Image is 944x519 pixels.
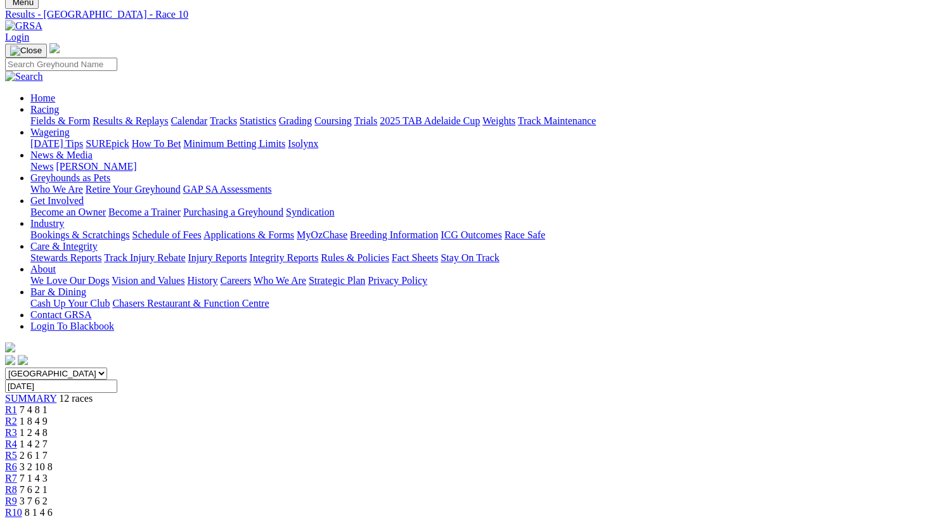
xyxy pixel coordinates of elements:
a: About [30,264,56,274]
a: Minimum Betting Limits [183,138,285,149]
img: logo-grsa-white.png [5,342,15,352]
a: SUMMARY [5,393,56,404]
button: Toggle navigation [5,44,47,58]
span: 7 6 2 1 [20,484,48,495]
a: Cash Up Your Club [30,298,110,309]
a: We Love Our Dogs [30,275,109,286]
a: Bookings & Scratchings [30,229,129,240]
a: Results & Replays [93,115,168,126]
a: Become an Owner [30,207,106,217]
a: Schedule of Fees [132,229,201,240]
a: Fields & Form [30,115,90,126]
a: Grading [279,115,312,126]
img: Close [10,46,42,56]
a: Breeding Information [350,229,438,240]
a: 2025 TAB Adelaide Cup [380,115,480,126]
span: 1 8 4 9 [20,416,48,426]
div: Greyhounds as Pets [30,184,939,195]
a: R10 [5,507,22,518]
a: R5 [5,450,17,461]
span: 7 4 8 1 [20,404,48,415]
a: R4 [5,439,17,449]
a: Chasers Restaurant & Function Centre [112,298,269,309]
a: Retire Your Greyhound [86,184,181,195]
span: 12 races [59,393,93,404]
a: Home [30,93,55,103]
a: Strategic Plan [309,275,365,286]
a: Care & Integrity [30,241,98,252]
a: Integrity Reports [249,252,318,263]
span: R9 [5,496,17,506]
a: R8 [5,484,17,495]
span: 1 2 4 8 [20,427,48,438]
a: Stewards Reports [30,252,101,263]
a: Login To Blackbook [30,321,114,331]
a: Purchasing a Greyhound [183,207,283,217]
a: Industry [30,218,64,229]
a: [PERSON_NAME] [56,161,136,172]
a: Fact Sheets [392,252,438,263]
a: Calendar [171,115,207,126]
a: Syndication [286,207,334,217]
a: Results - [GEOGRAPHIC_DATA] - Race 10 [5,9,939,20]
a: Race Safe [504,229,545,240]
span: 3 7 6 2 [20,496,48,506]
a: How To Bet [132,138,181,149]
img: twitter.svg [18,355,28,365]
span: R3 [5,427,17,438]
a: Careers [220,275,251,286]
a: R1 [5,404,17,415]
span: 3 2 10 8 [20,461,53,472]
a: Track Maintenance [518,115,596,126]
input: Select date [5,380,117,393]
a: GAP SA Assessments [183,184,272,195]
img: facebook.svg [5,355,15,365]
a: Applications & Forms [204,229,294,240]
div: About [30,275,939,286]
a: MyOzChase [297,229,347,240]
a: Wagering [30,127,70,138]
a: Rules & Policies [321,252,389,263]
a: Get Involved [30,195,84,206]
img: Search [5,71,43,82]
a: Vision and Values [112,275,184,286]
a: Isolynx [288,138,318,149]
a: News & Media [30,150,93,160]
div: Care & Integrity [30,252,939,264]
div: Get Involved [30,207,939,218]
div: Racing [30,115,939,127]
a: Login [5,32,29,42]
a: Coursing [314,115,352,126]
a: ICG Outcomes [441,229,501,240]
a: News [30,161,53,172]
span: R7 [5,473,17,484]
a: Become a Trainer [108,207,181,217]
a: R2 [5,416,17,426]
a: Bar & Dining [30,286,86,297]
span: 2 6 1 7 [20,450,48,461]
a: Stay On Track [441,252,499,263]
div: Industry [30,229,939,241]
a: Weights [482,115,515,126]
a: R6 [5,461,17,472]
span: 1 4 2 7 [20,439,48,449]
a: Statistics [240,115,276,126]
input: Search [5,58,117,71]
img: logo-grsa-white.png [49,43,60,53]
a: Privacy Policy [368,275,427,286]
div: Bar & Dining [30,298,939,309]
a: Who We Are [254,275,306,286]
a: Track Injury Rebate [104,252,185,263]
span: 7 1 4 3 [20,473,48,484]
a: [DATE] Tips [30,138,83,149]
div: Wagering [30,138,939,150]
a: Racing [30,104,59,115]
